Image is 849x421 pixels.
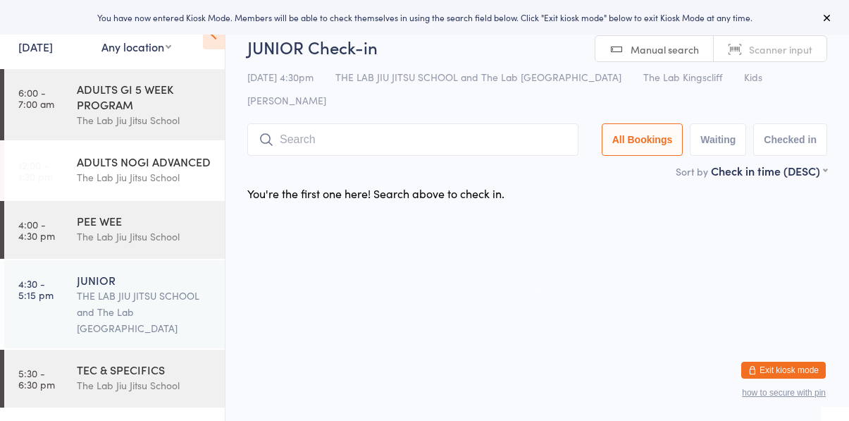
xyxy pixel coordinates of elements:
[711,163,827,178] div: Check in time (DESC)
[18,87,54,109] time: 6:00 - 7:00 am
[4,69,225,140] a: 6:00 -7:00 amADULTS GI 5 WEEK PROGRAMThe Lab Jiu Jitsu School
[643,70,722,84] span: The Lab Kingscliff
[602,123,683,156] button: All Bookings
[77,154,213,169] div: ADULTS NOGI ADVANCED
[77,272,213,288] div: JUNIOR
[18,278,54,300] time: 4:30 - 5:15 pm
[741,362,826,379] button: Exit kiosk mode
[77,362,213,377] div: TEC & SPECIFICS
[77,81,213,112] div: ADULTS GI 5 WEEK PROGRAM
[247,35,827,59] h2: JUNIOR Check-in
[77,228,213,245] div: The Lab Jiu Jitsu School
[4,350,225,408] a: 5:30 -6:30 pmTEC & SPECIFICSThe Lab Jiu Jitsu School
[77,169,213,185] div: The Lab Jiu Jitsu School
[18,367,55,390] time: 5:30 - 6:30 pm
[4,201,225,259] a: 4:00 -4:30 pmPEE WEEThe Lab Jiu Jitsu School
[690,123,746,156] button: Waiting
[247,185,504,201] div: You're the first one here! Search above to check in.
[101,39,171,54] div: Any location
[77,213,213,228] div: PEE WEE
[335,70,621,84] span: THE LAB JIU JITSU SCHOOL and The Lab [GEOGRAPHIC_DATA]
[4,260,225,348] a: 4:30 -5:15 pmJUNIORTHE LAB JIU JITSU SCHOOL and The Lab [GEOGRAPHIC_DATA]
[77,377,213,393] div: The Lab Jiu Jitsu School
[18,39,53,54] a: [DATE]
[23,11,826,23] div: You have now entered Kiosk Mode. Members will be able to check themselves in using the search fie...
[18,159,53,182] time: 12:00 - 1:30 pm
[4,142,225,200] a: 12:00 -1:30 pmADULTS NOGI ADVANCEDThe Lab Jiu Jitsu School
[749,42,812,56] span: Scanner input
[247,123,578,156] input: Search
[77,288,213,336] div: THE LAB JIU JITSU SCHOOL and The Lab [GEOGRAPHIC_DATA]
[77,112,213,128] div: The Lab Jiu Jitsu School
[676,164,708,178] label: Sort by
[742,388,826,398] button: how to secure with pin
[247,70,314,84] span: [DATE] 4:30pm
[753,123,827,156] button: Checked in
[631,42,699,56] span: Manual search
[18,219,55,241] time: 4:00 - 4:30 pm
